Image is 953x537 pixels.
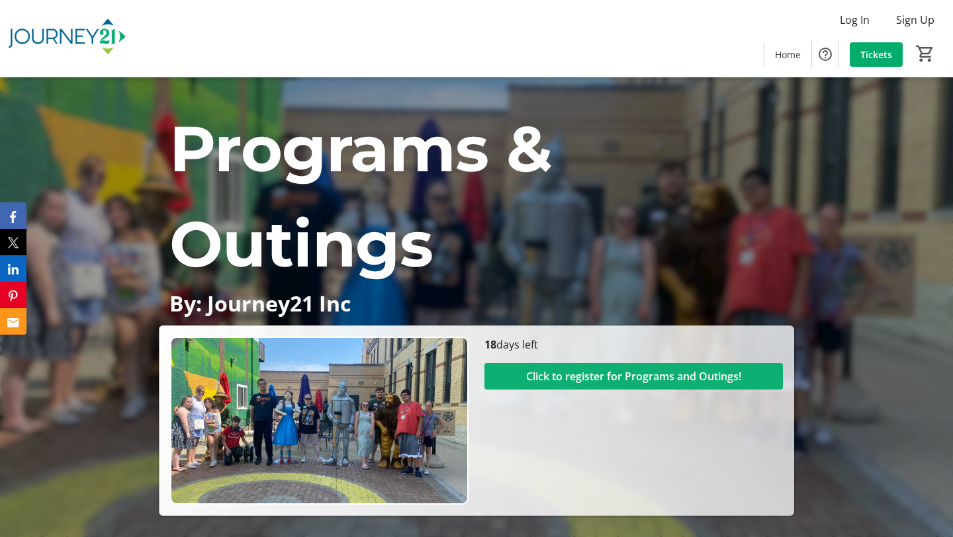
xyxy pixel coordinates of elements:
[896,12,934,28] span: Sign Up
[860,48,892,62] span: Tickets
[764,42,811,67] a: Home
[170,337,469,505] img: Campaign CTA Media Photo
[484,363,783,390] button: Click to register for Programs and Outings!
[885,9,945,30] button: Sign Up
[484,337,496,352] span: 18
[913,42,937,65] button: Cart
[526,368,741,384] span: Click to register for Programs and Outings!
[8,5,126,71] img: Journey21's Logo
[775,48,801,62] span: Home
[169,292,784,315] p: By: Journey21 Inc
[850,42,903,67] a: Tickets
[812,41,839,67] button: Help
[829,9,880,30] button: Log In
[484,337,783,352] p: days left
[840,12,870,28] span: Log In
[169,110,553,282] span: Programs & Outings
